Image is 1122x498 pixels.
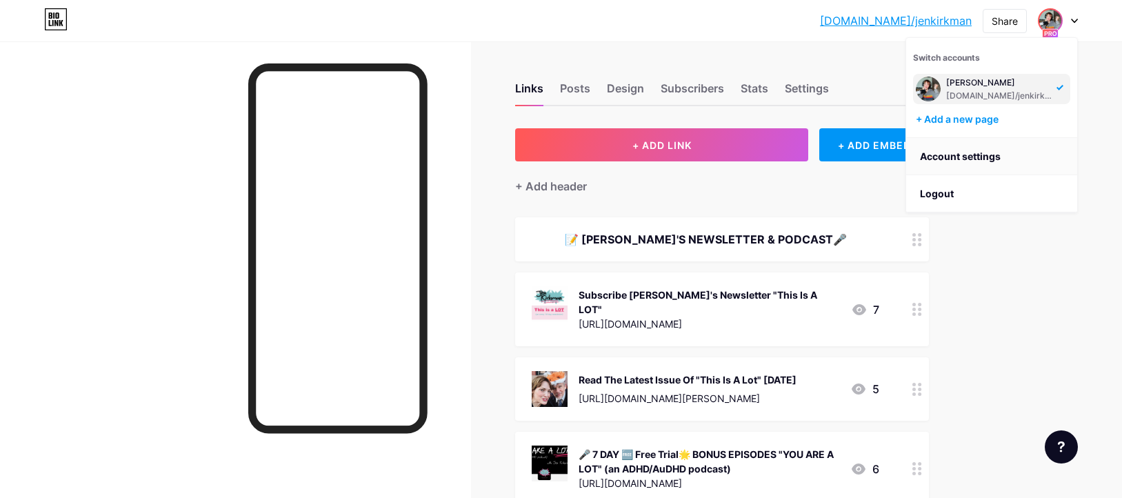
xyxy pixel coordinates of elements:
[661,80,724,105] div: Subscribers
[992,14,1018,28] div: Share
[741,80,768,105] div: Stats
[532,446,568,481] img: 🎤 7 DAY 🆓 Free Trial🌟 BONUS EPISODES "YOU ARE A LOT" (an ADHD/AuDHD podcast)
[946,77,1052,88] div: [PERSON_NAME]
[819,128,929,161] div: + ADD EMBED
[579,288,840,317] div: Subscribe [PERSON_NAME]'s Newsletter "This Is A LOT"
[560,80,590,105] div: Posts
[579,372,797,387] div: Read The Latest Issue Of "This Is A Lot" [DATE]
[850,461,879,477] div: 6
[515,80,543,105] div: Links
[820,12,972,29] a: [DOMAIN_NAME]/jenkirkman
[579,391,797,406] div: [URL][DOMAIN_NAME][PERSON_NAME]
[946,90,1052,101] div: [DOMAIN_NAME]/jenkirkman
[1039,10,1061,32] img: jenkirkman
[579,476,839,490] div: [URL][DOMAIN_NAME]
[916,77,941,101] img: jenkirkman
[916,112,1070,126] div: + Add a new page
[785,80,829,105] div: Settings
[851,301,879,318] div: 7
[532,371,568,407] img: Read The Latest Issue Of "This Is A Lot" 3/25/25
[632,139,692,151] span: + ADD LINK
[607,80,644,105] div: Design
[532,286,568,322] img: Subscribe Jen's Newsletter "This Is A LOT"
[850,381,879,397] div: 5
[579,447,839,476] div: 🎤 7 DAY 🆓 Free Trial🌟 BONUS EPISODES "YOU ARE A LOT" (an ADHD/AuDHD podcast)
[913,52,980,63] span: Switch accounts
[515,128,808,161] button: + ADD LINK
[906,138,1077,175] a: Account settings
[532,231,879,248] div: 📝 [PERSON_NAME]'S NEWSLETTER & PODCAST🎤
[515,178,587,195] div: + Add header
[906,175,1077,212] li: Logout
[579,317,840,331] div: [URL][DOMAIN_NAME]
